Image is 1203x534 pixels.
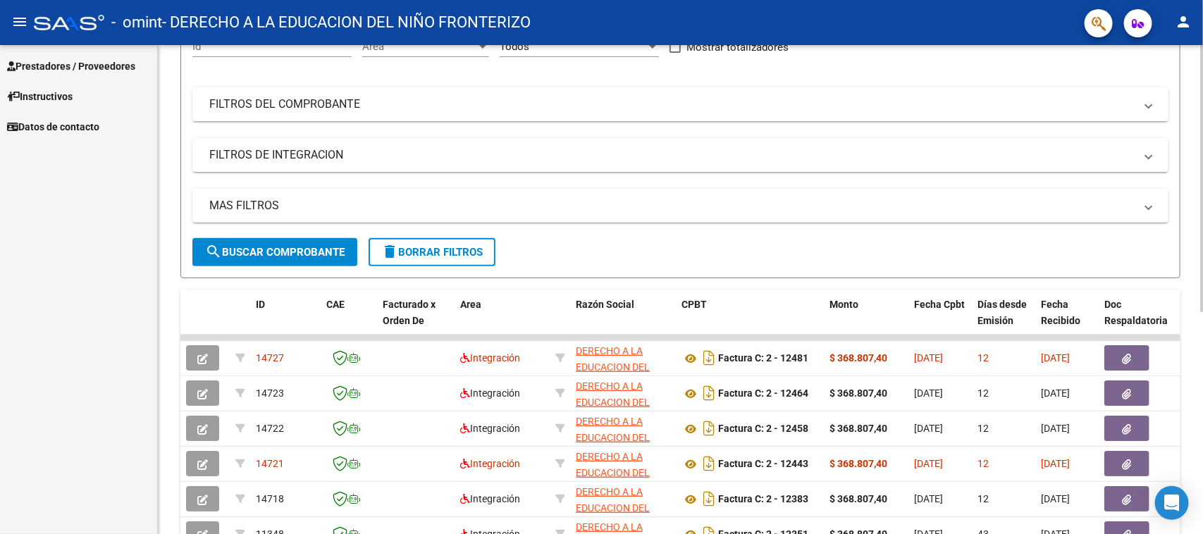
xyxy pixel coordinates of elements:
[576,380,661,424] span: DERECHO A LA EDUCACION DEL NIÑO FRONTERIZO
[718,388,808,399] strong: Factura C: 2 - 12464
[576,378,670,408] div: 30678688092
[460,458,520,469] span: Integración
[829,299,858,310] span: Monto
[829,458,887,469] strong: $ 368.807,40
[977,493,989,504] span: 12
[700,417,718,440] i: Descargar documento
[576,345,661,389] span: DERECHO A LA EDUCACION DEL NIÑO FRONTERIZO
[381,243,398,260] mat-icon: delete
[1099,290,1183,352] datatable-header-cell: Doc Respaldatoria
[250,290,321,352] datatable-header-cell: ID
[192,138,1168,172] mat-expansion-panel-header: FILTROS DE INTEGRACION
[369,238,495,266] button: Borrar Filtros
[576,299,634,310] span: Razón Social
[1041,423,1070,434] span: [DATE]
[256,423,284,434] span: 14722
[460,299,481,310] span: Area
[914,458,943,469] span: [DATE]
[681,299,707,310] span: CPBT
[192,189,1168,223] mat-expansion-panel-header: MAS FILTROS
[256,493,284,504] span: 14718
[914,387,943,399] span: [DATE]
[11,13,28,30] mat-icon: menu
[1041,458,1070,469] span: [DATE]
[326,299,345,310] span: CAE
[700,382,718,404] i: Descargar documento
[977,458,989,469] span: 12
[460,423,520,434] span: Integración
[1035,290,1099,352] datatable-header-cell: Fecha Recibido
[576,416,661,459] span: DERECHO A LA EDUCACION DEL NIÑO FRONTERIZO
[829,423,887,434] strong: $ 368.807,40
[686,39,789,56] span: Mostrar totalizadores
[209,97,1135,112] mat-panel-title: FILTROS DEL COMPROBANTE
[111,7,162,38] span: - omint
[908,290,972,352] datatable-header-cell: Fecha Cpbt
[914,352,943,364] span: [DATE]
[977,352,989,364] span: 12
[7,89,73,104] span: Instructivos
[718,459,808,470] strong: Factura C: 2 - 12443
[362,40,476,53] span: Area
[718,423,808,435] strong: Factura C: 2 - 12458
[192,238,357,266] button: Buscar Comprobante
[209,198,1135,213] mat-panel-title: MAS FILTROS
[576,414,670,443] div: 30678688092
[460,352,520,364] span: Integración
[972,290,1035,352] datatable-header-cell: Días desde Emisión
[829,387,887,399] strong: $ 368.807,40
[455,290,550,352] datatable-header-cell: Area
[576,343,670,373] div: 30678688092
[1041,352,1070,364] span: [DATE]
[460,493,520,504] span: Integración
[977,387,989,399] span: 12
[256,352,284,364] span: 14727
[381,246,483,259] span: Borrar Filtros
[718,353,808,364] strong: Factura C: 2 - 12481
[460,387,520,399] span: Integración
[321,290,377,352] datatable-header-cell: CAE
[383,299,436,326] span: Facturado x Orden De
[977,299,1027,326] span: Días desde Emisión
[914,493,943,504] span: [DATE]
[192,87,1168,121] mat-expansion-panel-header: FILTROS DEL COMPROBANTE
[914,423,943,434] span: [DATE]
[162,7,531,38] span: - DERECHO A LA EDUCACION DEL NIÑO FRONTERIZO
[205,246,345,259] span: Buscar Comprobante
[1175,13,1192,30] mat-icon: person
[1041,299,1080,326] span: Fecha Recibido
[676,290,824,352] datatable-header-cell: CPBT
[256,299,265,310] span: ID
[7,58,135,74] span: Prestadores / Proveedores
[576,451,661,495] span: DERECHO A LA EDUCACION DEL NIÑO FRONTERIZO
[1104,299,1168,326] span: Doc Respaldatoria
[1041,493,1070,504] span: [DATE]
[700,452,718,475] i: Descargar documento
[700,488,718,510] i: Descargar documento
[7,119,99,135] span: Datos de contacto
[1155,486,1189,520] div: Open Intercom Messenger
[718,494,808,505] strong: Factura C: 2 - 12383
[205,243,222,260] mat-icon: search
[829,352,887,364] strong: $ 368.807,40
[977,423,989,434] span: 12
[576,484,670,514] div: 30678688092
[570,290,676,352] datatable-header-cell: Razón Social
[256,458,284,469] span: 14721
[914,299,965,310] span: Fecha Cpbt
[829,493,887,504] strong: $ 368.807,40
[209,147,1135,163] mat-panel-title: FILTROS DE INTEGRACION
[377,290,455,352] datatable-header-cell: Facturado x Orden De
[500,40,529,53] span: Todos
[700,347,718,369] i: Descargar documento
[256,387,284,399] span: 14723
[576,486,661,530] span: DERECHO A LA EDUCACION DEL NIÑO FRONTERIZO
[576,449,670,478] div: 30678688092
[824,290,908,352] datatable-header-cell: Monto
[1041,387,1070,399] span: [DATE]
